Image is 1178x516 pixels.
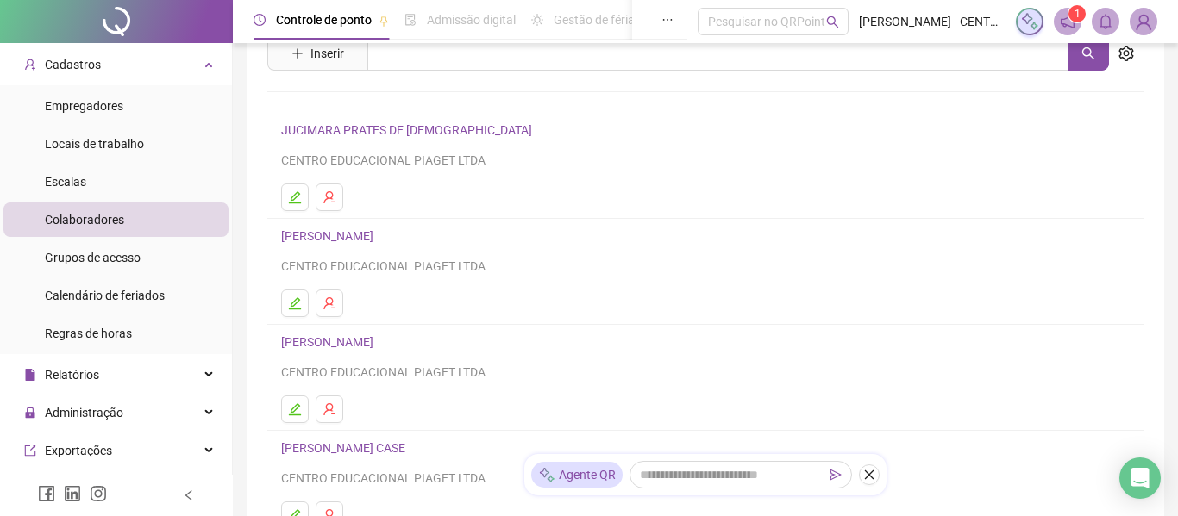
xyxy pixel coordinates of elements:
span: Cadastros [45,58,101,71]
span: export [24,445,36,457]
span: 1 [1075,8,1081,20]
span: file [24,369,36,381]
span: Locais de trabalho [45,137,144,151]
img: sparkle-icon.fc2bf0ac1784a2077858766a79e2daf3.svg [1020,12,1039,31]
span: edit [288,190,302,204]
span: linkedin [64,485,81,502]
span: Regras de horas [45,326,132,340]
span: search [1081,47,1095,60]
div: CENTRO EDUCACIONAL PIAGET LTDA [281,363,1130,382]
div: CENTRO EDUCACIONAL PIAGET LTDA [281,151,1130,170]
span: search [826,16,839,28]
img: 88302 [1131,9,1156,34]
span: ellipsis [661,14,674,26]
span: Controle de ponto [276,13,372,27]
span: Administração [45,406,123,420]
span: Relatórios [45,368,99,382]
a: [PERSON_NAME] [281,229,379,243]
img: sparkle-icon.fc2bf0ac1784a2077858766a79e2daf3.svg [538,466,555,484]
span: pushpin [379,16,389,26]
span: user-delete [323,190,336,204]
span: Grupos de acesso [45,251,141,264]
span: left [183,489,195,501]
span: Inserir [310,44,344,63]
span: user-delete [323,296,336,310]
span: file-done [404,14,417,26]
button: Inserir [278,40,358,67]
span: instagram [90,485,107,502]
span: Colaboradores [45,213,124,227]
span: Gestão de férias [554,13,641,27]
span: Exportações [45,444,112,457]
span: [PERSON_NAME] - CENTRO EDUCACIONAL PIAGET LTDA [859,12,1006,31]
span: user-add [24,59,36,71]
span: close [863,469,875,481]
div: Agente QR [531,462,623,488]
a: [PERSON_NAME] CASE [281,441,410,455]
span: setting [1118,46,1134,61]
div: Open Intercom Messenger [1119,457,1161,499]
span: user-delete [323,402,336,416]
span: edit [288,296,302,310]
span: edit [288,402,302,416]
div: CENTRO EDUCACIONAL PIAGET LTDA [281,469,1130,488]
span: Calendário de feriados [45,289,165,302]
span: facebook [38,485,55,502]
div: CENTRO EDUCACIONAL PIAGET LTDA [281,257,1130,276]
span: sun [531,14,543,26]
span: clock-circle [254,14,266,26]
span: Admissão digital [427,13,516,27]
span: Escalas [45,175,86,189]
a: [PERSON_NAME] [281,335,379,349]
span: notification [1060,14,1075,29]
span: bell [1098,14,1113,29]
sup: 1 [1068,5,1086,22]
span: send [830,469,842,481]
span: lock [24,407,36,419]
span: plus [291,47,304,59]
a: JUCIMARA PRATES DE [DEMOGRAPHIC_DATA] [281,123,537,137]
span: Empregadores [45,99,123,113]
